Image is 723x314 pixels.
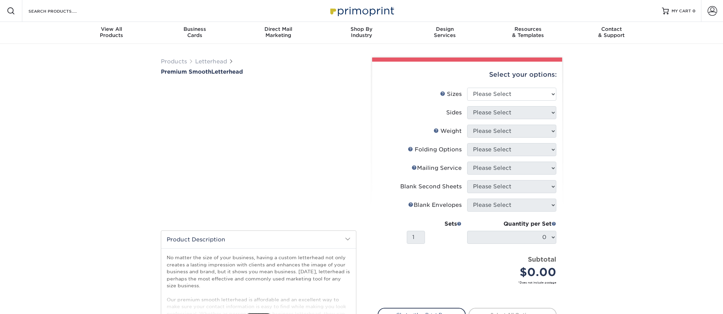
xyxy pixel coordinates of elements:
[227,206,244,223] img: Letterhead 01
[412,164,462,172] div: Mailing Service
[153,22,237,44] a: BusinessCards
[486,26,570,32] span: Resources
[237,22,320,44] a: Direct MailMarketing
[446,109,462,117] div: Sides
[408,201,462,209] div: Blank Envelopes
[153,26,237,38] div: Cards
[403,26,486,38] div: Services
[570,26,653,32] span: Contact
[161,68,356,75] h1: Letterhead
[70,26,153,32] span: View All
[161,68,211,75] span: Premium Smooth
[378,62,557,88] div: Select your options:
[672,8,691,14] span: MY CART
[403,26,486,32] span: Design
[467,220,556,228] div: Quantity per Set
[237,26,320,32] span: Direct Mail
[327,3,396,18] img: Primoprint
[407,220,462,228] div: Sets
[70,22,153,44] a: View AllProducts
[570,22,653,44] a: Contact& Support
[161,231,356,248] h2: Product Description
[383,280,556,285] small: *Does not include postage
[692,9,696,13] span: 0
[320,26,403,32] span: Shop By
[400,183,462,191] div: Blank Second Sheets
[273,206,290,223] img: Letterhead 03
[403,22,486,44] a: DesignServices
[28,7,95,15] input: SEARCH PRODUCTS.....
[472,264,556,280] div: $0.00
[408,146,462,154] div: Folding Options
[570,26,653,38] div: & Support
[237,26,320,38] div: Marketing
[195,58,227,65] a: Letterhead
[528,255,556,263] strong: Subtotal
[153,26,237,32] span: Business
[161,58,187,65] a: Products
[320,22,403,44] a: Shop ByIndustry
[161,68,356,75] a: Premium SmoothLetterhead
[320,26,403,38] div: Industry
[440,90,462,98] div: Sizes
[486,26,570,38] div: & Templates
[250,206,267,223] img: Letterhead 02
[70,26,153,38] div: Products
[434,127,462,135] div: Weight
[486,22,570,44] a: Resources& Templates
